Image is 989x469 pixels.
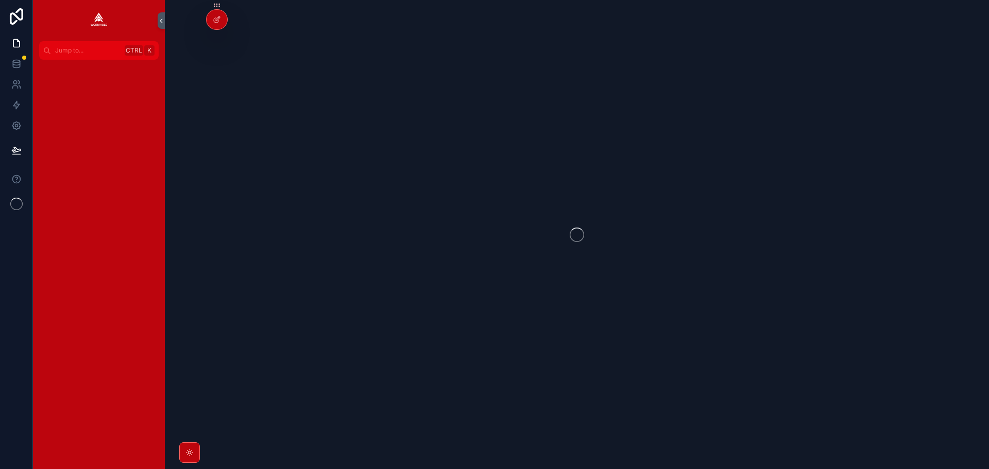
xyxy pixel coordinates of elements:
span: K [145,46,154,55]
span: Ctrl [125,45,143,56]
img: App logo [91,12,107,29]
span: Jump to... [55,46,121,55]
button: Jump to...CtrlK [39,41,159,60]
div: scrollable content [33,60,165,78]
